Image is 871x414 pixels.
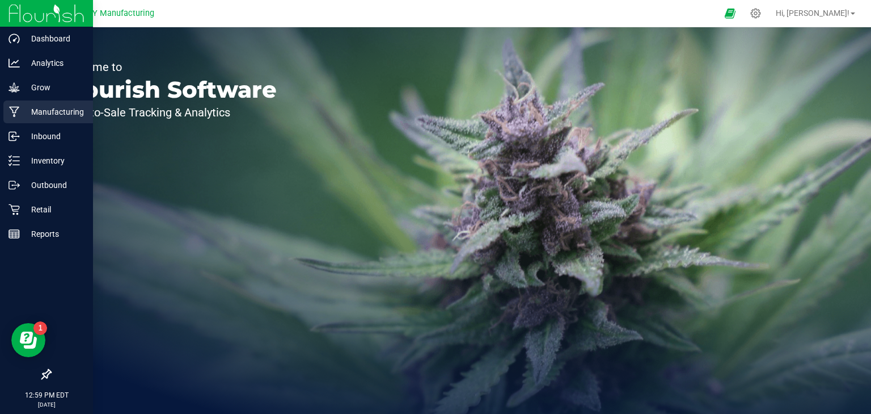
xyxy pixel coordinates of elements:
[9,57,20,69] inline-svg: Analytics
[77,9,154,18] span: ECNY Manufacturing
[9,155,20,166] inline-svg: Inventory
[61,78,277,101] p: Flourish Software
[61,61,277,73] p: Welcome to
[20,81,88,94] p: Grow
[5,390,88,400] p: 12:59 PM EDT
[9,106,20,118] inline-svg: Manufacturing
[11,323,45,357] iframe: Resource center
[20,178,88,192] p: Outbound
[20,32,88,45] p: Dashboard
[61,107,277,118] p: Seed-to-Sale Tracking & Analytics
[9,179,20,191] inline-svg: Outbound
[9,131,20,142] inline-svg: Inbound
[5,400,88,409] p: [DATE]
[20,154,88,168] p: Inventory
[9,228,20,240] inline-svg: Reports
[20,105,88,119] p: Manufacturing
[717,2,743,24] span: Open Ecommerce Menu
[20,227,88,241] p: Reports
[33,321,47,335] iframe: Resource center unread badge
[776,9,849,18] span: Hi, [PERSON_NAME]!
[20,203,88,216] p: Retail
[9,33,20,44] inline-svg: Dashboard
[20,56,88,70] p: Analytics
[9,204,20,215] inline-svg: Retail
[9,82,20,93] inline-svg: Grow
[20,129,88,143] p: Inbound
[749,8,763,19] div: Manage settings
